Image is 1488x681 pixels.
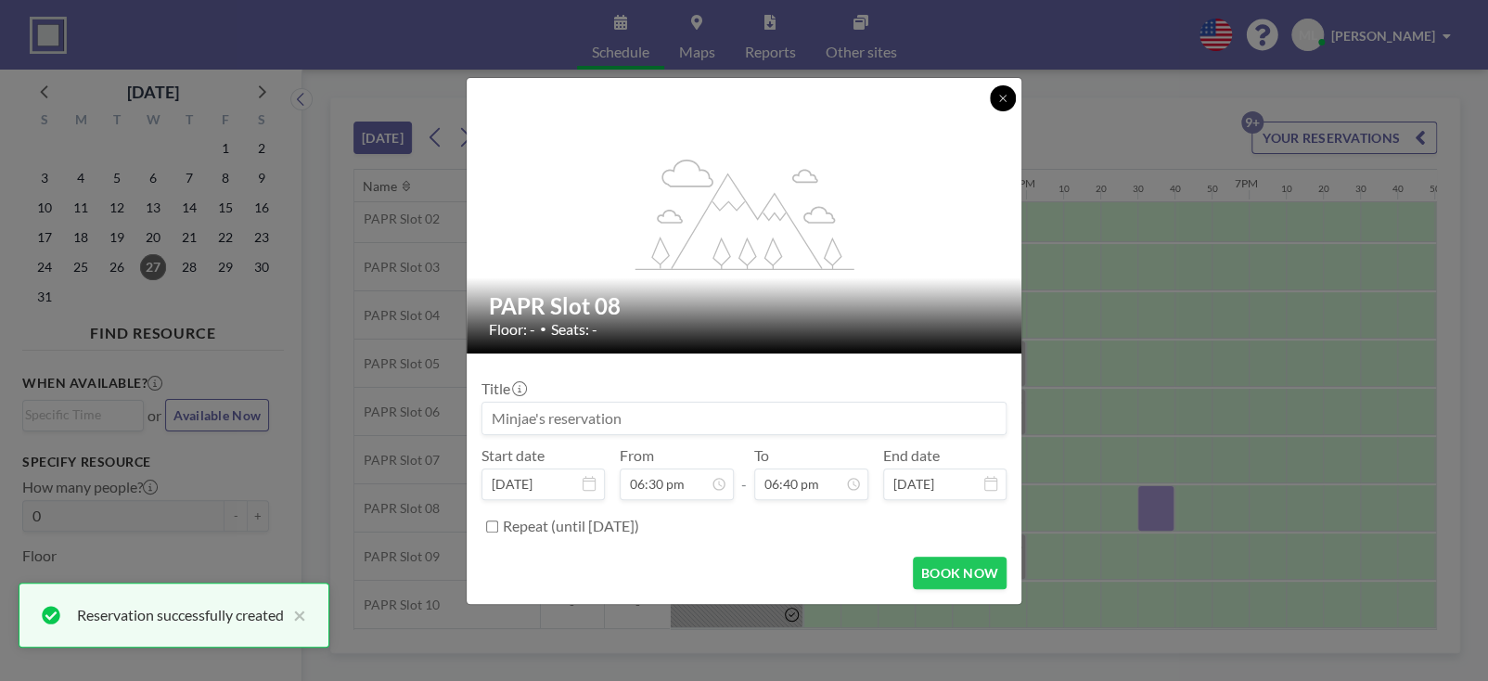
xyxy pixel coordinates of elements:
[284,604,306,626] button: close
[620,446,654,465] label: From
[540,322,546,336] span: •
[754,446,769,465] label: To
[913,557,1007,589] button: BOOK NOW
[551,320,597,339] span: Seats: -
[489,292,1001,320] h2: PAPR Slot 08
[741,453,747,494] span: -
[482,403,1006,434] input: Minjae's reservation
[503,517,639,535] label: Repeat (until [DATE])
[481,379,525,398] label: Title
[77,604,284,626] div: Reservation successfully created
[635,158,854,269] g: flex-grow: 1.2;
[489,320,535,339] span: Floor: -
[481,446,545,465] label: Start date
[883,446,940,465] label: End date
